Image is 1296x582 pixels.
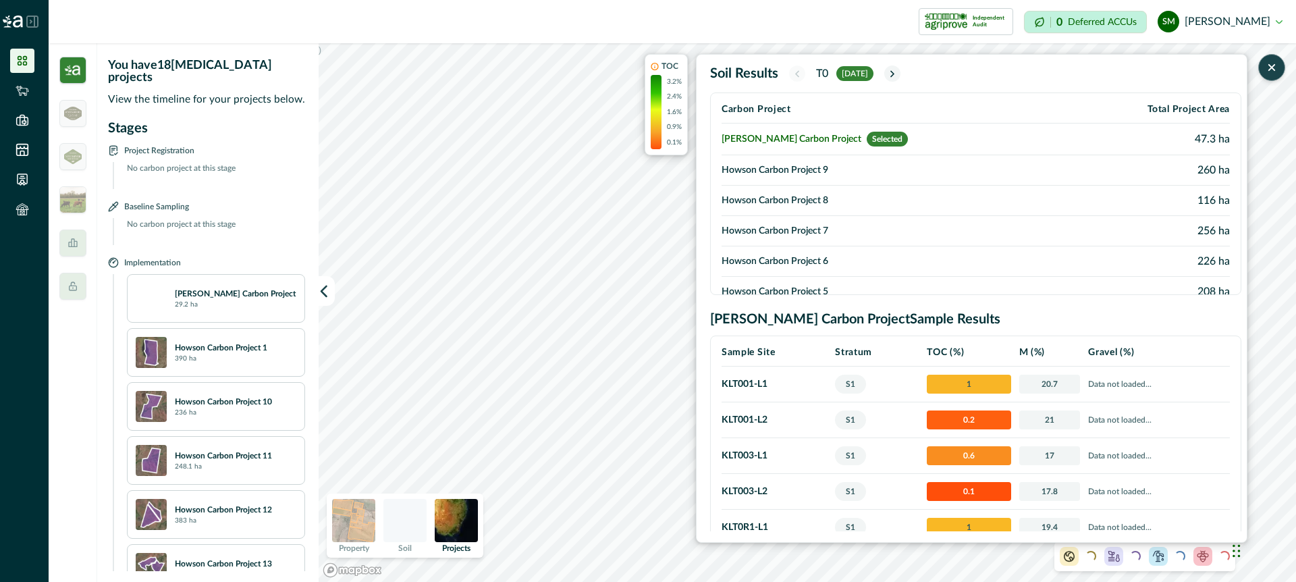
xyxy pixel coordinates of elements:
img: 0YLj4IAAAAGSURBVAMA0lvd1Zj5RiQAAAAASUVORK5CYII= [136,337,167,368]
span: S1 [835,411,866,429]
p: Howson Carbon Project 12 [175,504,272,516]
p: You have 18 [MEDICAL_DATA] projects [108,59,310,84]
span: 0.1 [927,482,1010,501]
img: certification logo [925,11,967,32]
p: 0.9% [667,122,682,132]
p: Howson Carbon Project 11 [175,450,272,462]
span: 17 [1019,446,1081,465]
th: Total Project Area [1075,96,1230,124]
p: No carbon project at this stage [119,218,305,245]
p: 1.6% [667,107,682,117]
p: 3.2% [667,77,682,87]
span: 1 [927,518,1010,537]
td: Howson Carbon Project 6 [722,246,1075,277]
p: Howson Carbon Project 13 [175,558,272,570]
td: 226 ha [1075,246,1230,277]
td: 260 ha [1075,155,1230,186]
button: steve le moenic[PERSON_NAME] [1158,5,1282,38]
p: Property [339,544,369,552]
a: Mapbox logo [323,562,382,578]
span: 0.2 [927,411,1010,429]
span: 19.4 [1019,518,1081,537]
img: Logo [3,16,23,28]
p: 29.2 ha [175,300,198,310]
p: 263 ha [175,570,196,580]
p: Deferred ACCUs [1068,17,1137,27]
button: certification logoIndependent Audit [919,8,1013,35]
iframe: Chat Widget [1228,517,1296,582]
th: M (%) [1015,339,1085,367]
img: projects preview [435,499,478,542]
p: 0.1% [667,138,682,148]
span: 20.7 [1019,375,1081,394]
p: Independent Audit [973,15,1007,28]
td: 208 ha [1075,277,1230,307]
p: 390 ha [175,354,196,364]
img: insight_carbon-39e2b7a3.png [59,57,86,84]
p: No carbon project at this stage [119,162,305,189]
img: 8cfUvZAAAABklEQVQDABwtM1bqW8cLAAAAAElFTkSuQmCC [136,391,167,422]
td: 47.3 ha [1075,124,1230,155]
th: Stratum [831,339,923,367]
th: Gravel (%) [1084,339,1230,367]
p: Implementation [124,256,181,269]
p: 236 ha [175,408,196,418]
p: 248.1 ha [175,462,202,472]
p: Data not loaded... [1088,449,1226,462]
th: Sample Site [722,339,831,367]
td: Howson Carbon Project 7 [722,216,1075,246]
p: Howson Carbon Project 10 [175,396,272,408]
p: T0 [816,65,828,82]
td: 116 ha [1075,186,1230,216]
td: Howson Carbon Project 8 [722,186,1075,216]
td: KLT003 - L1 [722,438,831,474]
span: S1 [835,518,866,537]
img: property preview [332,499,375,542]
img: soil preview [383,499,427,542]
p: Howson Carbon Project 1 [175,342,267,354]
td: Howson Carbon Project 5 [722,277,1075,307]
td: KLT001 - L1 [722,367,831,402]
img: greenham_logo-5a2340bd.png [64,107,82,120]
p: View the timeline for your projects below. [108,92,310,107]
p: Baseline Sampling [124,200,189,213]
span: Selected [867,132,908,147]
p: 2.4% [667,92,682,102]
p: Soil [398,544,412,552]
p: Data not loaded... [1088,521,1226,534]
p: 383 ha [175,516,196,526]
img: sGMyiAAAABklEQVQDADX2mJppnBbXAAAAAElFTkSuQmCC [136,499,167,530]
td: KLT003 - L2 [722,474,831,510]
span: 1 [927,375,1010,394]
img: greenham_never_ever-a684a177.png [64,149,82,163]
p: Project Registration [124,144,194,157]
th: Carbon Project [722,96,1075,124]
canvas: Map [319,43,1296,582]
td: Howson Carbon Project 9 [722,155,1075,186]
span: [DATE] [836,66,873,81]
p: Data not loaded... [1088,485,1226,498]
p: 0 [1056,17,1062,28]
img: insight_readygraze-175b0a17.jpg [59,186,86,213]
img: +byZ+UAAAAGSURBVAMAkXAAgX3QNkkAAAAASUVORK5CYII= [136,283,167,314]
span: 0.6 [927,446,1010,465]
span: 17.8 [1019,482,1081,501]
img: qYgAAAAZJREFUAwCr8WJcrRj4dwAAAABJRU5ErkJggg== [136,445,167,476]
span: 21 [1019,411,1081,429]
span: S1 [835,375,866,394]
td: [PERSON_NAME] Carbon Project [722,124,1075,155]
td: 256 ha [1075,216,1230,246]
p: Data not loaded... [1088,377,1226,391]
span: S1 [835,446,866,465]
td: KLT0R1 - L1 [722,510,831,546]
h2: [PERSON_NAME] Carbon Project Sample Results [710,311,1241,327]
p: Stages [108,118,305,138]
p: [PERSON_NAME] Carbon Project [175,288,296,300]
th: TOC (%) [923,339,1015,367]
p: Data not loaded... [1088,413,1226,427]
h2: Soil Results [710,65,778,82]
td: KLT001 - L2 [722,402,831,438]
div: Drag [1233,531,1241,571]
span: S1 [835,482,866,501]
